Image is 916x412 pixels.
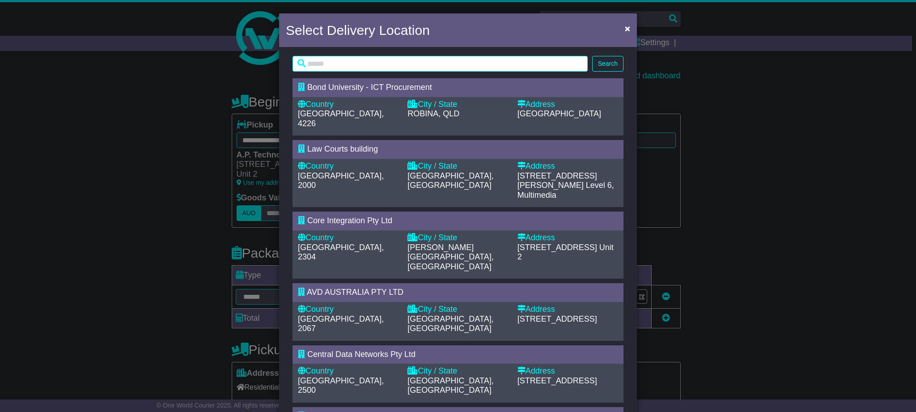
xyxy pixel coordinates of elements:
span: [GEOGRAPHIC_DATA], 2067 [298,314,384,333]
span: Law Courts building [307,144,378,153]
span: [GEOGRAPHIC_DATA], 2304 [298,243,384,262]
span: Level 6, Multimedia [517,181,614,200]
div: Country [298,305,399,314]
span: Bond University - ICT Procurement [307,83,432,92]
span: ROBINA, QLD [407,109,459,118]
span: Core Integration Pty Ltd [307,216,392,225]
span: [GEOGRAPHIC_DATA], [GEOGRAPHIC_DATA] [407,376,493,395]
div: Country [298,161,399,171]
span: [STREET_ADDRESS] [517,376,597,385]
span: [GEOGRAPHIC_DATA], [GEOGRAPHIC_DATA] [407,171,493,190]
div: City / State [407,366,508,376]
span: Unit 2 [517,243,614,262]
span: [STREET_ADDRESS] [517,314,597,323]
div: City / State [407,161,508,171]
div: Address [517,305,618,314]
span: [GEOGRAPHIC_DATA], 2500 [298,376,384,395]
div: Country [298,100,399,110]
div: Address [517,366,618,376]
span: AVD AUSTRALIA PTY LTD [307,288,403,297]
span: [STREET_ADDRESS] [517,243,597,252]
div: City / State [407,233,508,243]
div: Address [517,161,618,171]
h4: Select Delivery Location [286,20,430,40]
span: [GEOGRAPHIC_DATA], [GEOGRAPHIC_DATA] [407,314,493,333]
span: × [625,23,630,34]
div: Address [517,233,618,243]
span: [PERSON_NAME][GEOGRAPHIC_DATA], [GEOGRAPHIC_DATA] [407,243,493,271]
div: City / State [407,305,508,314]
div: Country [298,233,399,243]
span: [STREET_ADDRESS][PERSON_NAME] [517,171,597,190]
span: Central Data Networks Pty Ltd [307,350,416,359]
button: Close [620,19,635,38]
button: Search [592,56,623,72]
div: Country [298,366,399,376]
div: City / State [407,100,508,110]
span: [GEOGRAPHIC_DATA], 4226 [298,109,384,128]
span: [GEOGRAPHIC_DATA], 2000 [298,171,384,190]
span: [GEOGRAPHIC_DATA] [517,109,601,118]
div: Address [517,100,618,110]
